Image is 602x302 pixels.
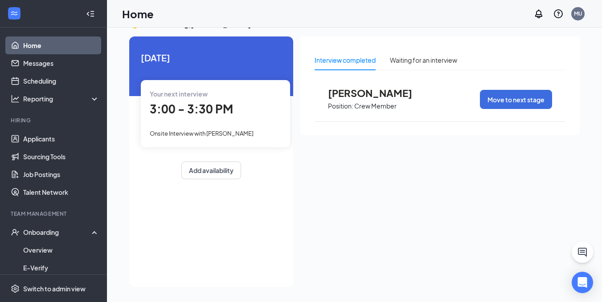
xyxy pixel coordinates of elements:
[23,54,99,72] a: Messages
[122,6,154,21] h1: Home
[23,148,99,165] a: Sourcing Tools
[574,10,582,17] div: MU
[11,210,98,217] div: Team Management
[11,284,20,293] svg: Settings
[23,259,99,277] a: E-Verify
[86,9,95,18] svg: Collapse
[141,51,282,64] span: [DATE]
[23,165,99,183] a: Job Postings
[23,183,99,201] a: Talent Network
[11,94,20,103] svg: Analysis
[181,161,241,179] button: Add availability
[23,72,99,90] a: Scheduling
[315,55,376,65] div: Interview completed
[572,272,593,293] div: Open Intercom Messenger
[23,94,100,103] div: Reporting
[11,228,20,237] svg: UserCheck
[354,102,397,110] p: Crew Member
[11,117,98,124] div: Hiring
[150,101,233,116] span: 3:00 - 3:30 PM
[10,9,19,18] svg: WorkstreamLogo
[533,8,544,19] svg: Notifications
[553,8,564,19] svg: QuestionInfo
[328,87,426,99] span: [PERSON_NAME]
[577,247,588,258] svg: ChatActive
[23,228,92,237] div: Onboarding
[390,55,457,65] div: Waiting for an interview
[150,130,254,137] span: Onsite Interview with [PERSON_NAME]
[23,36,99,54] a: Home
[23,241,99,259] a: Overview
[23,284,86,293] div: Switch to admin view
[23,130,99,148] a: Applicants
[150,90,208,98] span: Your next interview
[572,242,593,263] button: ChatActive
[480,90,552,109] button: Move to next stage
[328,102,353,110] p: Position:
